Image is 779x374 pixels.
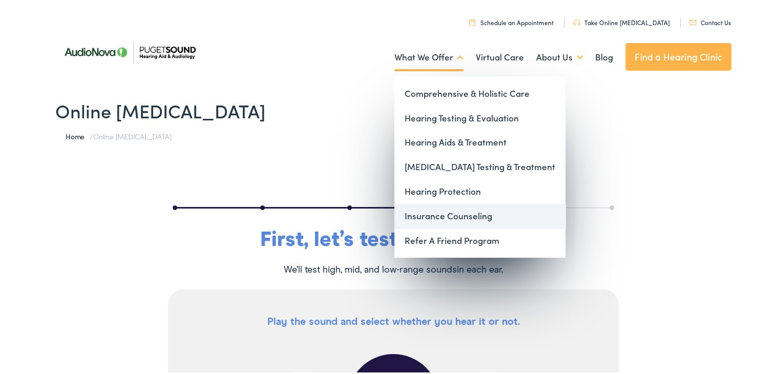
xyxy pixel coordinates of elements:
div: First, let’s test your left ear. [8,228,779,248]
a: Contact Us [689,16,731,25]
span: Online [MEDICAL_DATA] [93,129,171,139]
img: utility icon [573,17,580,24]
a: Refer A Friend Program [394,226,565,251]
a: Hearing Aids & Treatment [394,128,565,153]
a: What We Offer [394,36,464,74]
a: [MEDICAL_DATA] Testing & Treatment [394,153,565,177]
a: About Us [536,36,583,74]
a: Find a Hearing Clinic [625,41,731,69]
a: Comprehensive & Holistic Care [394,79,565,104]
img: utility icon [689,18,697,23]
a: Blog [595,36,613,74]
a: Insurance Counseling [394,202,565,226]
a: Virtual Care [476,36,524,74]
a: Hearing Testing & Evaluation [394,104,565,129]
a: Hearing Protection [394,177,565,202]
p: Play the sound and select whether you hear it or not. [168,287,619,352]
a: Take Online [MEDICAL_DATA] [573,16,670,25]
h1: Online [MEDICAL_DATA] [55,97,731,119]
a: Home [66,129,90,139]
span: / [66,129,171,139]
a: Schedule an Appointment [469,16,554,25]
img: utility icon [469,17,475,24]
p: We’ll test high, mid, and low-range sounds in each ear . [8,261,779,275]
